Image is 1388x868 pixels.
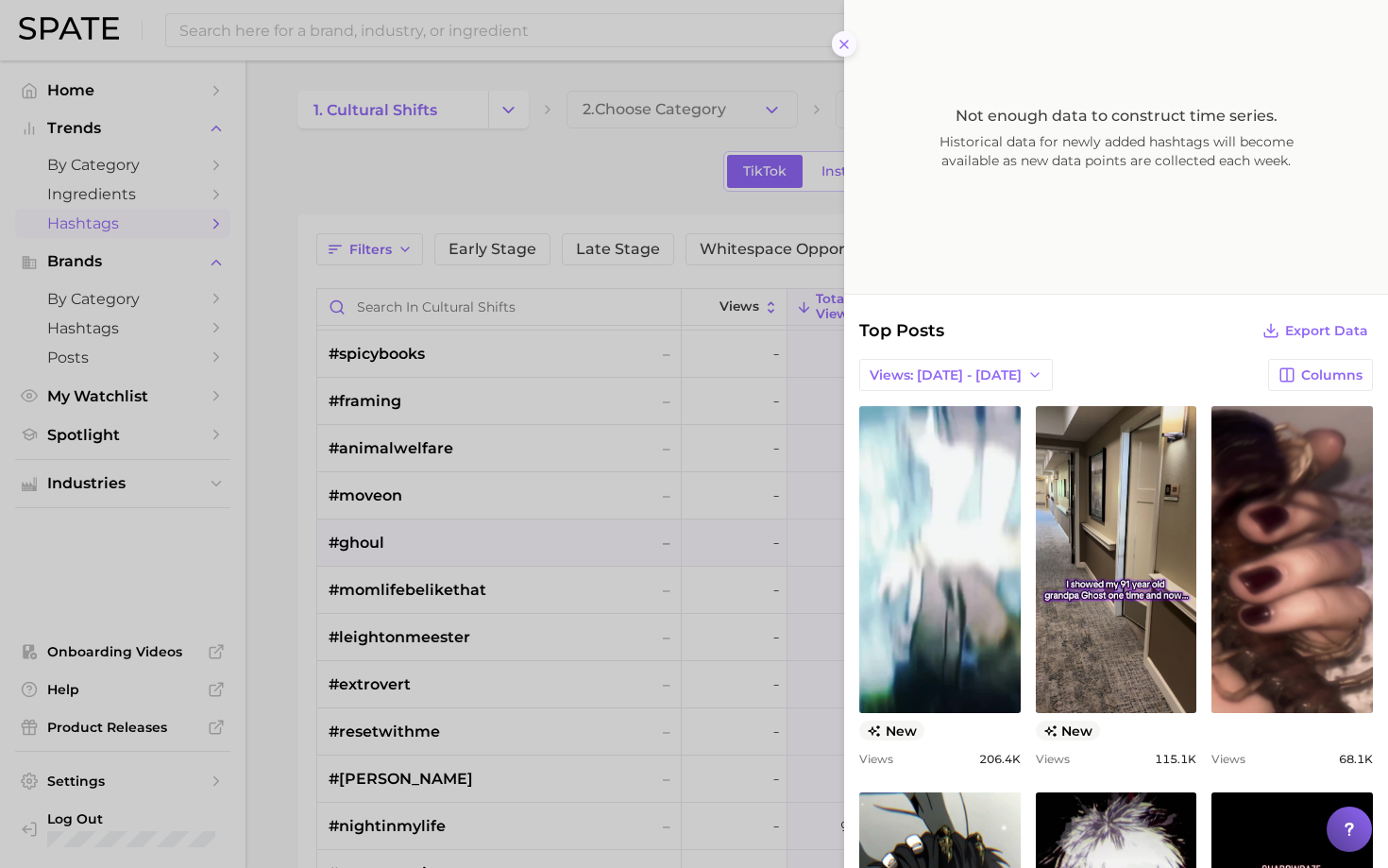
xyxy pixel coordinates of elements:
[1258,317,1373,344] button: Export Data
[859,359,1053,391] button: Views: [DATE] - [DATE]
[859,752,893,766] span: Views
[844,132,1388,170] span: Historical data for newly added hashtags will become available as new data points are collected e...
[870,367,1022,383] span: Views: [DATE] - [DATE]
[1301,367,1363,383] span: Columns
[1268,359,1373,391] button: Columns
[1036,752,1070,766] span: Views
[956,107,1278,125] span: Not enough data to construct time series.
[1339,752,1373,766] span: 68.1k
[859,721,924,740] span: new
[1036,721,1101,740] span: new
[1285,323,1368,339] span: Export Data
[1211,752,1245,766] span: Views
[1155,752,1196,766] span: 115.1k
[859,317,944,344] span: Top Posts
[979,752,1021,766] span: 206.4k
